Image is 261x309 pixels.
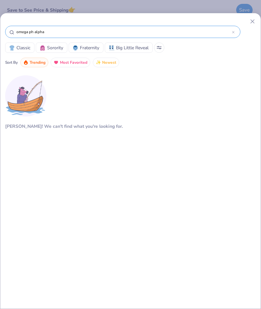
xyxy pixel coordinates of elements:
button: Most Favorited [51,58,90,67]
div: Sort By [5,60,18,65]
button: Trending [20,58,48,67]
input: Try "Alpha" [16,29,232,35]
span: Sorority [47,44,63,51]
span: Newest [102,59,116,66]
button: Sort Popup Button [154,42,164,53]
img: newest.gif [96,60,101,65]
img: most_fav.gif [53,60,59,65]
img: trending.gif [23,60,28,65]
button: SororitySorority [36,42,67,53]
img: Sorority [40,45,45,51]
button: ClassicClassic [5,42,34,53]
button: FraternityFraternity [69,42,103,53]
button: Big Little RevealBig Little Reveal [105,42,153,53]
img: Fraternity [73,45,78,51]
img: Loading... [5,75,46,117]
img: Big Little Reveal [109,45,114,51]
span: Classic [16,44,30,51]
div: [PERSON_NAME]! We can't find what you're looking for. [5,123,123,130]
span: Fraternity [80,44,99,51]
span: Trending [30,59,45,66]
span: Most Favorited [60,59,87,66]
span: Big Little Reveal [116,44,149,51]
img: Classic [9,45,15,51]
button: Newest [93,58,119,67]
